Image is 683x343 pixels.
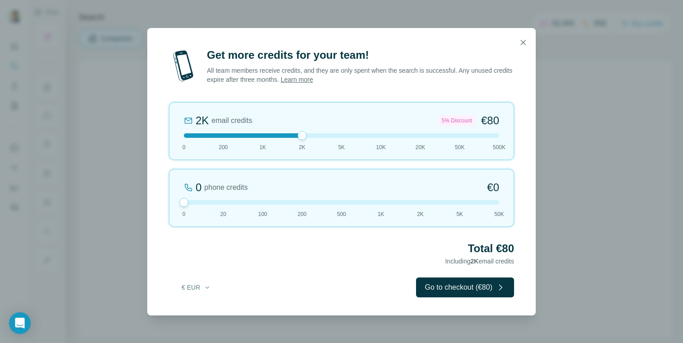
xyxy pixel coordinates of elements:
[259,143,266,151] span: 1K
[481,113,499,128] span: €80
[456,210,463,218] span: 5K
[196,113,209,128] div: 2K
[455,143,464,151] span: 50K
[204,182,248,193] span: phone credits
[494,210,504,218] span: 50K
[378,210,384,218] span: 1K
[169,241,514,256] h2: Total €80
[417,210,424,218] span: 2K
[211,115,252,126] span: email credits
[196,180,201,195] div: 0
[493,143,505,151] span: 500K
[281,76,313,83] a: Learn more
[376,143,386,151] span: 10K
[182,210,186,218] span: 0
[416,143,425,151] span: 20K
[219,143,228,151] span: 200
[298,210,307,218] span: 200
[9,312,31,334] div: Open Intercom Messenger
[207,66,514,84] p: All team members receive credits, and they are only spent when the search is successful. Any unus...
[439,115,475,126] div: 5% Discount
[258,210,267,218] span: 100
[175,279,217,296] button: € EUR
[337,210,346,218] span: 500
[169,48,198,84] img: mobile-phone
[445,258,514,265] span: Including email credits
[416,277,514,297] button: Go to checkout (€80)
[487,180,499,195] span: €0
[471,258,479,265] span: 2K
[299,143,305,151] span: 2K
[182,143,186,151] span: 0
[220,210,226,218] span: 20
[338,143,345,151] span: 5K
